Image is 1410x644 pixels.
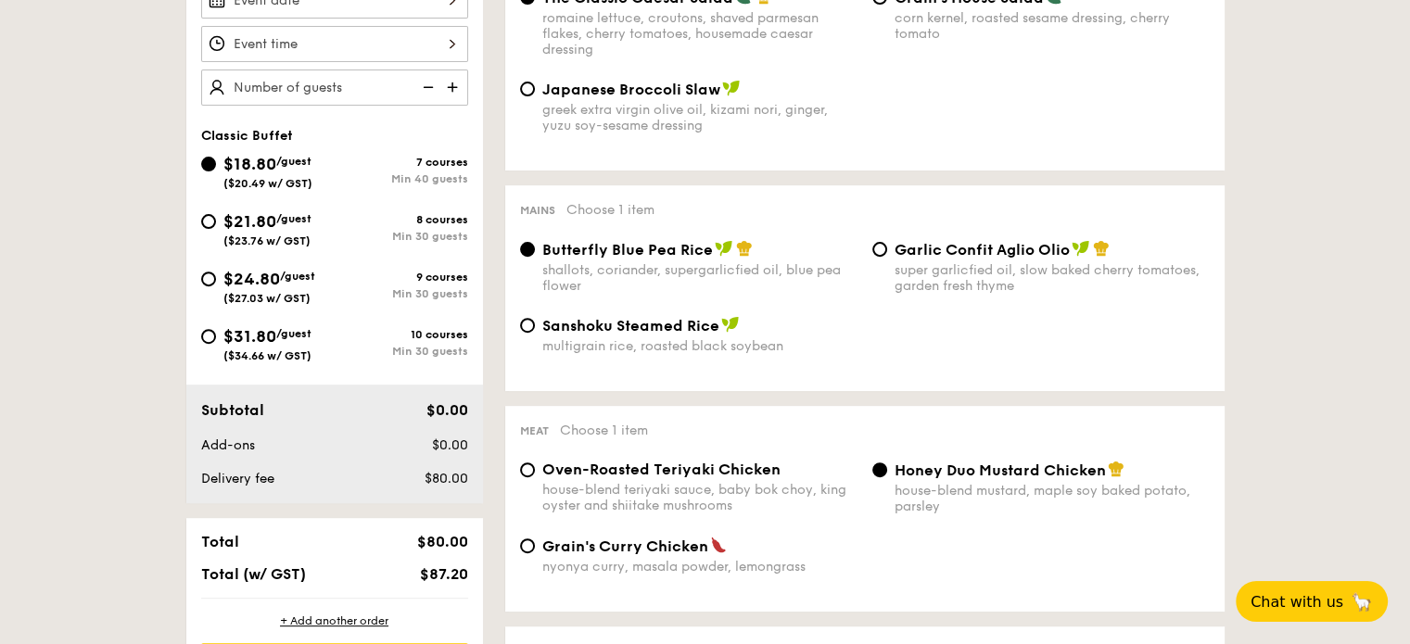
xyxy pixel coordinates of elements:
img: icon-chef-hat.a58ddaea.svg [1108,461,1124,477]
input: $21.80/guest($23.76 w/ GST)8 coursesMin 30 guests [201,214,216,229]
span: Mains [520,204,555,217]
div: 10 courses [335,328,468,341]
div: multigrain rice, roasted black soybean [542,338,857,354]
span: ($23.76 w/ GST) [223,234,311,247]
img: icon-add.58712e84.svg [440,69,468,105]
span: Butterfly Blue Pea Rice [542,241,713,259]
span: Grain's Curry Chicken [542,537,708,555]
input: Oven-Roasted Teriyaki Chickenhouse-blend teriyaki sauce, baby bok choy, king oyster and shiitake ... [520,462,535,477]
img: icon-vegan.f8ff3823.svg [1072,240,1090,257]
div: 9 courses [335,271,468,284]
img: icon-chef-hat.a58ddaea.svg [736,240,753,257]
span: ($34.66 w/ GST) [223,349,311,362]
input: Event time [201,26,468,62]
input: $18.80/guest($20.49 w/ GST)7 coursesMin 40 guests [201,157,216,171]
span: ($27.03 w/ GST) [223,292,311,305]
input: Grain's Curry Chickennyonya curry, masala powder, lemongrass [520,538,535,553]
span: /guest [280,270,315,283]
span: /guest [276,212,311,225]
div: greek extra virgin olive oil, kizami nori, ginger, yuzu soy-sesame dressing [542,102,857,133]
span: $87.20 [419,565,467,583]
span: $0.00 [431,437,467,453]
div: Min 30 guests [335,230,468,243]
img: icon-chef-hat.a58ddaea.svg [1093,240,1110,257]
span: $80.00 [416,533,467,550]
span: ($20.49 w/ GST) [223,177,312,190]
span: Total (w/ GST) [201,565,306,583]
input: Sanshoku Steamed Ricemultigrain rice, roasted black soybean [520,318,535,333]
div: corn kernel, roasted sesame dressing, cherry tomato [895,10,1210,42]
span: Subtotal [201,401,264,419]
img: icon-vegan.f8ff3823.svg [715,240,733,257]
span: Choose 1 item [560,423,648,438]
input: Japanese Broccoli Slawgreek extra virgin olive oil, kizami nori, ginger, yuzu soy-sesame dressing [520,82,535,96]
span: 🦙 [1351,591,1373,612]
span: Chat with us [1251,593,1343,611]
span: $80.00 [424,471,467,486]
button: Chat with us🦙 [1236,581,1388,622]
span: Choose 1 item [566,202,654,218]
span: $18.80 [223,154,276,174]
span: Oven-Roasted Teriyaki Chicken [542,461,781,478]
div: house-blend teriyaki sauce, baby bok choy, king oyster and shiitake mushrooms [542,482,857,513]
span: $31.80 [223,326,276,347]
span: $0.00 [426,401,467,419]
input: $24.80/guest($27.03 w/ GST)9 coursesMin 30 guests [201,271,216,286]
span: Honey Duo Mustard Chicken [895,461,1106,479]
span: /guest [276,327,311,340]
input: Honey Duo Mustard Chickenhouse-blend mustard, maple soy baked potato, parsley [872,462,887,477]
span: Japanese Broccoli Slaw [542,81,720,98]
span: $24.80 [223,269,280,289]
input: Garlic Confit Aglio Oliosuper garlicfied oil, slow baked cherry tomatoes, garden fresh thyme [872,242,887,257]
div: 8 courses [335,213,468,226]
input: $31.80/guest($34.66 w/ GST)10 coursesMin 30 guests [201,329,216,344]
div: shallots, coriander, supergarlicfied oil, blue pea flower [542,262,857,294]
span: Delivery fee [201,471,274,486]
div: super garlicfied oil, slow baked cherry tomatoes, garden fresh thyme [895,262,1210,294]
span: Classic Buffet [201,128,293,144]
span: Garlic Confit Aglio Olio [895,241,1070,259]
span: Meat [520,424,549,437]
input: Number of guests [201,69,468,106]
div: + Add another order [201,613,468,628]
input: Butterfly Blue Pea Riceshallots, coriander, supergarlicfied oil, blue pea flower [520,242,535,257]
div: 7 courses [335,156,468,169]
div: house-blend mustard, maple soy baked potato, parsley [895,483,1210,514]
div: nyonya curry, masala powder, lemongrass [542,559,857,575]
span: Total [201,533,239,550]
div: Min 30 guests [335,287,468,300]
div: Min 40 guests [335,172,468,185]
span: /guest [276,155,311,168]
div: Min 30 guests [335,345,468,358]
img: icon-vegan.f8ff3823.svg [722,80,741,96]
div: romaine lettuce, croutons, shaved parmesan flakes, cherry tomatoes, housemade caesar dressing [542,10,857,57]
span: Sanshoku Steamed Rice [542,317,719,335]
span: $21.80 [223,211,276,232]
img: icon-spicy.37a8142b.svg [710,537,727,553]
span: Add-ons [201,437,255,453]
img: icon-vegan.f8ff3823.svg [721,316,740,333]
img: icon-reduce.1d2dbef1.svg [413,69,440,105]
